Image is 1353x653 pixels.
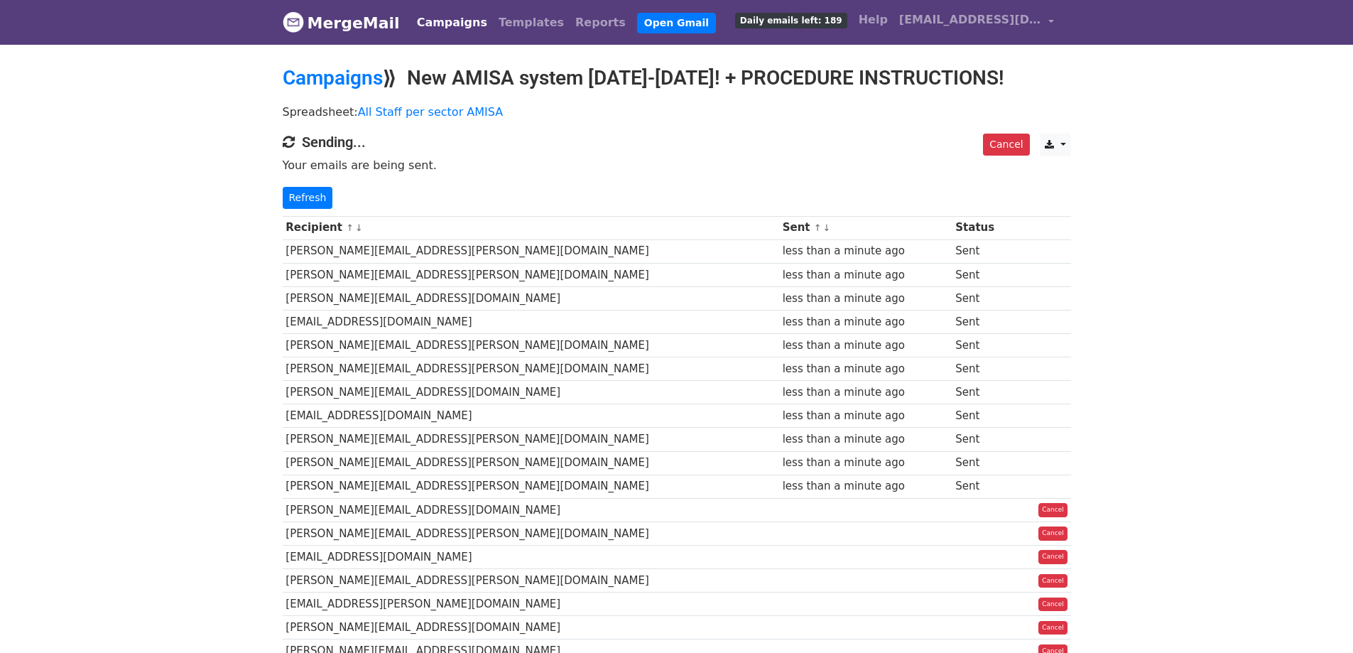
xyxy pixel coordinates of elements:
a: ↓ [355,222,363,233]
td: [PERSON_NAME][EMAIL_ADDRESS][DOMAIN_NAME] [283,381,779,404]
td: [PERSON_NAME][EMAIL_ADDRESS][PERSON_NAME][DOMAIN_NAME] [283,428,779,451]
a: ↑ [814,222,822,233]
div: less than a minute ago [783,338,949,354]
td: [PERSON_NAME][EMAIL_ADDRESS][PERSON_NAME][DOMAIN_NAME] [283,263,779,286]
div: less than a minute ago [783,455,949,471]
td: [PERSON_NAME][EMAIL_ADDRESS][PERSON_NAME][DOMAIN_NAME] [283,569,779,593]
a: [EMAIL_ADDRESS][DOMAIN_NAME] [893,6,1060,39]
td: Sent [952,404,1014,428]
a: Cancel [1038,550,1067,564]
p: Spreadsheet: [283,104,1071,119]
div: less than a minute ago [783,408,949,424]
h2: ⟫ New AMISA system [DATE]-[DATE]! + PROCEDURE INSTRUCTIONS! [283,66,1071,90]
img: MergeMail logo [283,11,304,33]
a: ↓ [823,222,831,233]
div: less than a minute ago [783,361,949,377]
a: Cancel [1038,598,1067,612]
a: Cancel [1038,527,1067,541]
td: [EMAIL_ADDRESS][DOMAIN_NAME] [283,545,779,568]
th: Recipient [283,216,779,239]
td: [PERSON_NAME][EMAIL_ADDRESS][PERSON_NAME][DOMAIN_NAME] [283,451,779,475]
a: Cancel [983,134,1029,156]
a: Reports [570,9,631,37]
td: [PERSON_NAME][EMAIL_ADDRESS][PERSON_NAME][DOMAIN_NAME] [283,475,779,498]
a: Campaigns [411,9,493,37]
td: Sent [952,451,1014,475]
td: [PERSON_NAME][EMAIL_ADDRESS][PERSON_NAME][DOMAIN_NAME] [283,334,779,357]
td: [PERSON_NAME][EMAIL_ADDRESS][PERSON_NAME][DOMAIN_NAME] [283,357,779,381]
p: Your emails are being sent. [283,158,1071,173]
td: Sent [952,263,1014,286]
a: Refresh [283,187,333,209]
div: less than a minute ago [783,291,949,307]
span: Daily emails left: 189 [735,13,847,28]
th: Sent [779,216,952,239]
a: Templates [493,9,570,37]
a: MergeMail [283,8,400,38]
div: less than a minute ago [783,384,949,401]
td: [EMAIL_ADDRESS][DOMAIN_NAME] [283,404,779,428]
div: less than a minute ago [783,267,949,284]
a: Help [853,6,893,34]
td: Sent [952,357,1014,381]
div: less than a minute ago [783,314,949,330]
td: Sent [952,310,1014,333]
div: less than a minute ago [783,431,949,448]
td: [PERSON_NAME][EMAIL_ADDRESS][DOMAIN_NAME] [283,498,779,522]
td: [PERSON_NAME][EMAIL_ADDRESS][PERSON_NAME][DOMAIN_NAME] [283,239,779,263]
td: Sent [952,334,1014,357]
a: Campaigns [283,66,383,90]
a: Open Gmail [637,13,716,33]
td: [PERSON_NAME][EMAIL_ADDRESS][DOMAIN_NAME] [283,286,779,310]
td: Sent [952,286,1014,310]
td: [PERSON_NAME][EMAIL_ADDRESS][DOMAIN_NAME] [283,616,779,639]
a: Cancel [1038,574,1067,588]
div: less than a minute ago [783,243,949,259]
a: Cancel [1038,621,1067,635]
td: [EMAIL_ADDRESS][PERSON_NAME][DOMAIN_NAME] [283,593,779,616]
h4: Sending... [283,134,1071,151]
td: Sent [952,475,1014,498]
a: Daily emails left: 189 [729,6,853,34]
a: All Staff per sector AMISA [358,105,504,119]
td: [EMAIL_ADDRESS][DOMAIN_NAME] [283,310,779,333]
td: [PERSON_NAME][EMAIL_ADDRESS][PERSON_NAME][DOMAIN_NAME] [283,522,779,545]
span: [EMAIL_ADDRESS][DOMAIN_NAME] [899,11,1041,28]
td: Sent [952,239,1014,263]
a: Cancel [1038,503,1067,517]
a: ↑ [346,222,354,233]
div: less than a minute ago [783,478,949,495]
td: Sent [952,428,1014,451]
th: Status [952,216,1014,239]
td: Sent [952,381,1014,404]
